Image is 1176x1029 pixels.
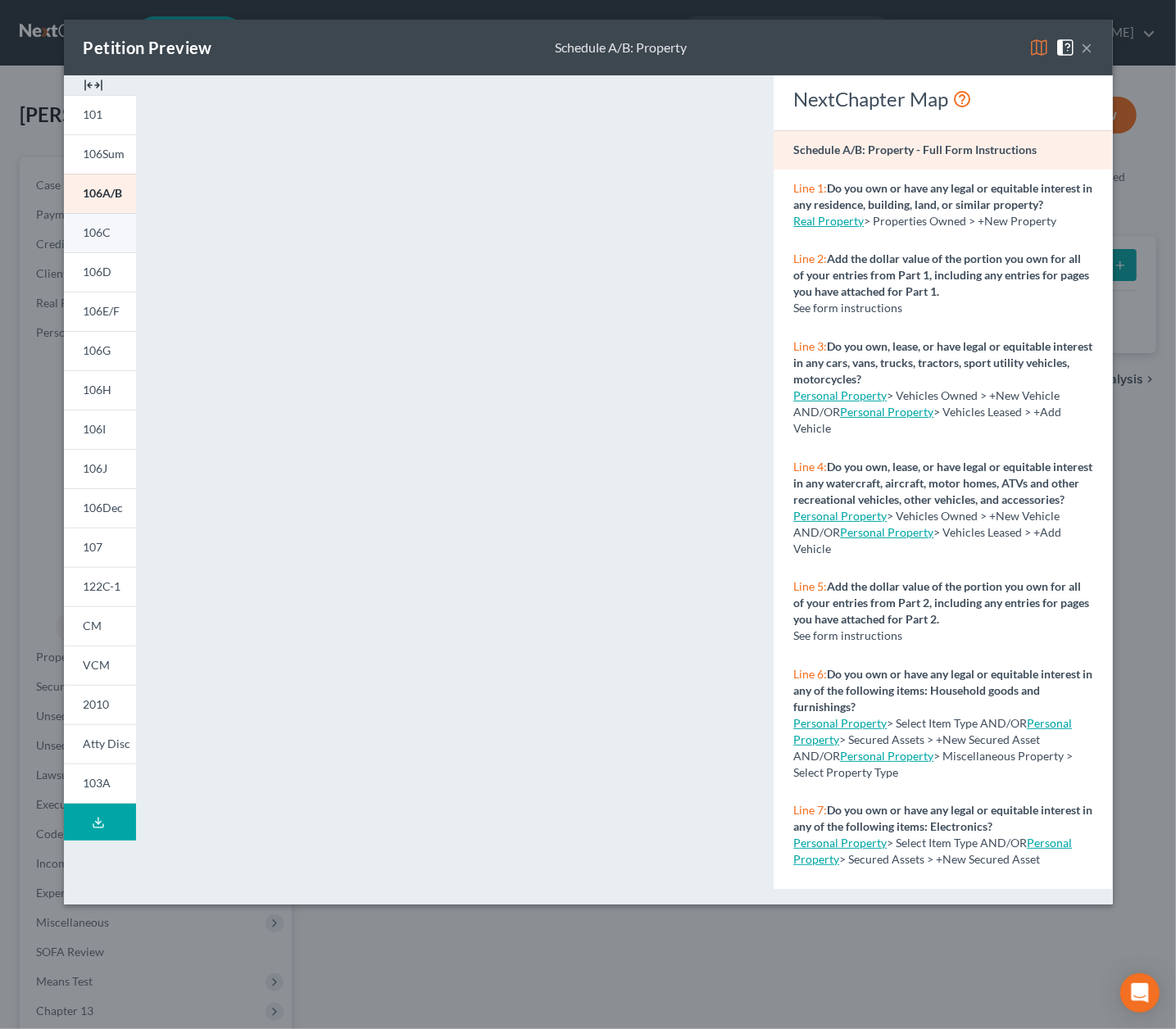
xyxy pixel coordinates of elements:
a: Personal Property [840,405,933,419]
span: 106A/B [84,186,123,200]
span: > Vehicles Leased > +Add Vehicle [793,405,1061,435]
a: 106D [64,252,136,292]
span: 106C [84,225,111,239]
span: Line 6: [793,667,827,681]
a: 106J [64,449,136,488]
span: > Vehicles Owned > +New Vehicle AND/OR [793,388,1060,419]
a: Personal Property [793,716,887,730]
span: > Select Item Type AND/OR [793,716,1027,730]
span: 103A [84,776,111,790]
div: Petition Preview [84,36,212,59]
span: > Vehicles Leased > +Add Vehicle [793,525,1061,555]
img: help-close-5ba153eb36485ed6c1ea00a893f15db1cb9b99d6cae46e1a8edb6c62d00a1a76.svg [1056,38,1075,57]
a: 106I [64,410,136,449]
span: 106D [84,265,112,279]
a: 107 [64,528,136,567]
a: 106G [64,331,136,370]
a: 101 [64,95,136,134]
a: Personal Property [840,749,933,763]
span: > Select Item Type AND/OR [793,836,1027,850]
strong: Do you own or have any legal or equitable interest in any of the following items: Electronics? [793,803,1092,833]
strong: Schedule A/B: Property - Full Form Instructions [793,143,1037,156]
span: 106I [84,422,107,436]
span: Line 5: [793,579,827,593]
a: 106E/F [64,292,136,331]
span: 106Sum [84,147,125,161]
span: 106J [84,461,108,475]
span: 2010 [84,697,110,711]
span: Line 4: [793,460,827,474]
span: Line 3: [793,339,827,353]
strong: Do you own or have any legal or equitable interest in any residence, building, land, or similar p... [793,181,1092,211]
span: Line 7: [793,803,827,817]
a: Real Property [793,214,864,228]
a: 103A [64,764,136,804]
a: 106C [64,213,136,252]
a: CM [64,606,136,646]
div: Open Intercom Messenger [1120,973,1160,1013]
span: 107 [84,540,103,554]
a: 106Sum [64,134,136,174]
img: map-eea8200ae884c6f1103ae1953ef3d486a96c86aabb227e865a55264e3737af1f.svg [1029,38,1049,57]
span: 106H [84,383,112,397]
span: 101 [84,107,103,121]
span: See form instructions [793,628,902,642]
iframe: <object ng-attr-data='[URL][DOMAIN_NAME]' type='application/pdf' width='100%' height='975px'></ob... [166,88,744,887]
a: Personal Property [793,716,1072,746]
span: > Vehicles Owned > +New Vehicle AND/OR [793,509,1060,539]
strong: Do you own, lease, or have legal or equitable interest in any cars, vans, trucks, tractors, sport... [793,339,1092,386]
span: Line 2: [793,252,827,265]
span: > Miscellaneous Property > Select Property Type [793,749,1073,779]
a: 106Dec [64,488,136,528]
span: Line 1: [793,181,827,195]
span: 106Dec [84,501,124,514]
a: Personal Property [840,525,933,539]
a: VCM [64,646,136,685]
a: Personal Property [793,836,887,850]
a: 106H [64,370,136,410]
span: 106E/F [84,304,120,318]
strong: Do you own, lease, or have legal or equitable interest in any watercraft, aircraft, motor homes, ... [793,460,1092,506]
span: 106G [84,343,111,357]
span: > Properties Owned > +New Property [864,214,1056,228]
strong: Do you own or have any legal or equitable interest in any of the following items: Household goods... [793,667,1092,714]
span: See form instructions [793,301,902,315]
a: 122C-1 [64,567,136,606]
img: expand-e0f6d898513216a626fdd78e52531dac95497ffd26381d4c15ee2fc46db09dca.svg [84,75,103,95]
a: Personal Property [793,509,887,523]
a: Atty Disc [64,724,136,764]
strong: Add the dollar value of the portion you own for all of your entries from Part 1, including any en... [793,252,1089,298]
span: > Secured Assets > +New Secured Asset AND/OR [793,716,1072,763]
span: VCM [84,658,111,672]
span: 122C-1 [84,579,121,593]
strong: Add the dollar value of the portion you own for all of your entries from Part 2, including any en... [793,579,1089,626]
a: 2010 [64,685,136,724]
div: Schedule A/B: Property [555,39,687,57]
a: Personal Property [793,388,887,402]
a: 106A/B [64,174,136,213]
span: Atty Disc [84,737,131,750]
span: CM [84,619,102,632]
div: NextChapter Map [793,86,1092,112]
button: × [1082,38,1093,57]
